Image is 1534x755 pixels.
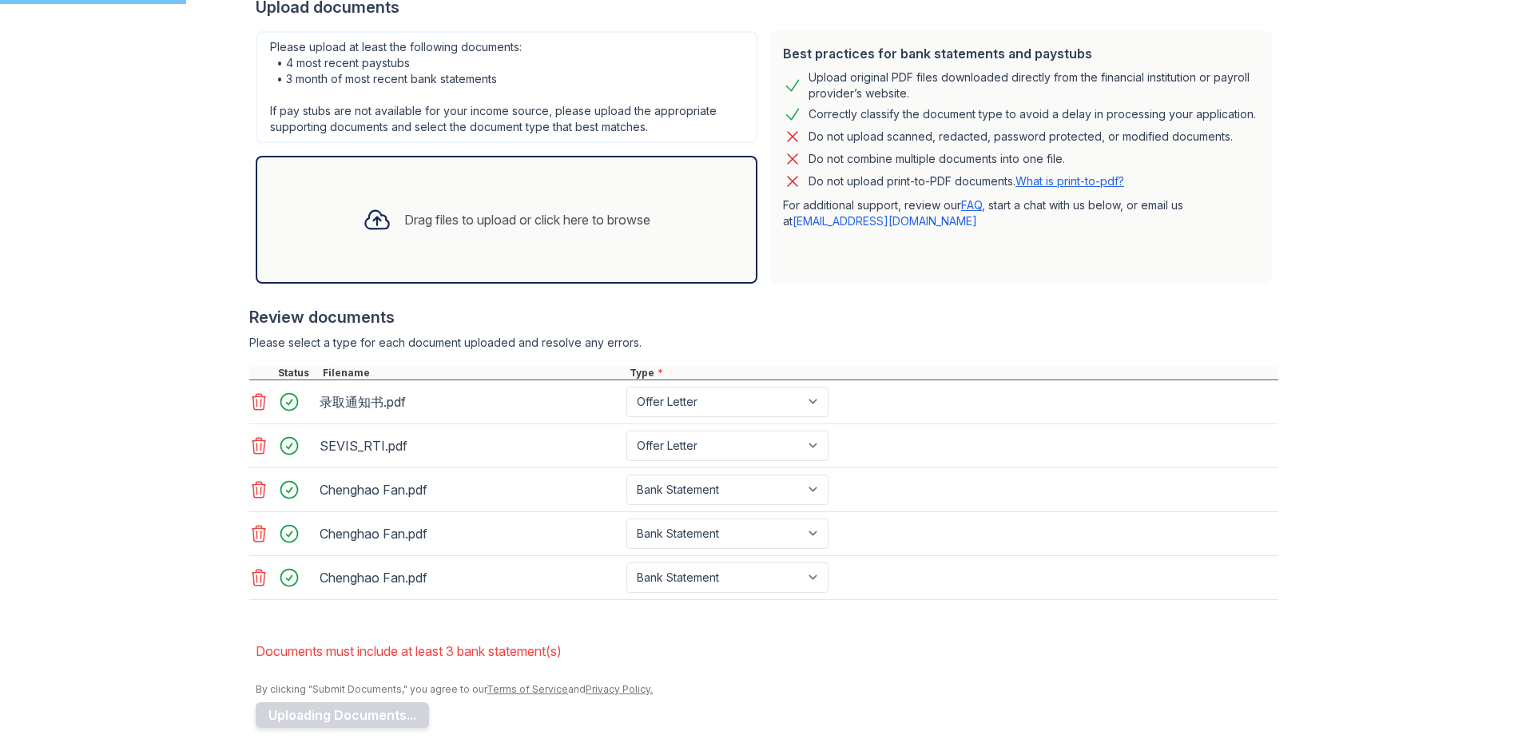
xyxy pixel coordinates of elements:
[809,105,1256,124] div: Correctly classify the document type to avoid a delay in processing your application.
[961,198,982,212] a: FAQ
[320,565,620,590] div: Chenghao Fan.pdf
[404,210,650,229] div: Drag files to upload or click here to browse
[320,367,626,379] div: Filename
[320,389,620,415] div: 录取通知书.pdf
[320,433,620,459] div: SEVIS_RTI.pdf
[809,149,1065,169] div: Do not combine multiple documents into one file.
[783,44,1259,63] div: Best practices for bank statements and paystubs
[256,31,757,143] div: Please upload at least the following documents: • 4 most recent paystubs • 3 month of most recent...
[487,683,568,695] a: Terms of Service
[1015,174,1124,188] a: What is print-to-pdf?
[256,702,429,728] button: Uploading Documents...
[586,683,653,695] a: Privacy Policy.
[809,127,1233,146] div: Do not upload scanned, redacted, password protected, or modified documents.
[275,367,320,379] div: Status
[256,635,1278,667] li: Documents must include at least 3 bank statement(s)
[783,197,1259,229] p: For additional support, review our , start a chat with us below, or email us at
[809,70,1259,101] div: Upload original PDF files downloaded directly from the financial institution or payroll provider’...
[320,521,620,546] div: Chenghao Fan.pdf
[793,214,977,228] a: [EMAIL_ADDRESS][DOMAIN_NAME]
[249,335,1278,351] div: Please select a type for each document uploaded and resolve any errors.
[320,477,620,503] div: Chenghao Fan.pdf
[626,367,1278,379] div: Type
[256,683,1278,696] div: By clicking "Submit Documents," you agree to our and
[809,173,1124,189] p: Do not upload print-to-PDF documents.
[249,306,1278,328] div: Review documents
